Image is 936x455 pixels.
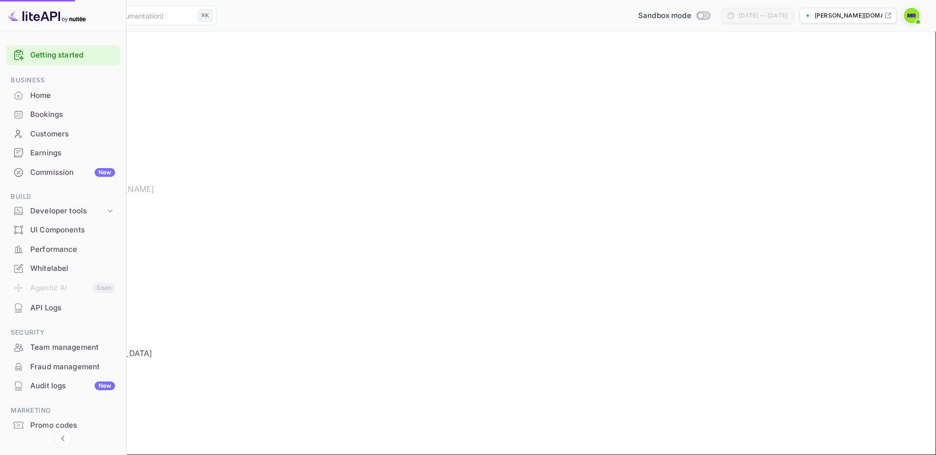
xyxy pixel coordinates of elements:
a: Whitelabel [6,259,120,277]
img: Moshood Rafiu [904,8,919,23]
img: LiteAPI logo [8,8,86,23]
div: Developer tools [6,203,120,220]
a: Getting started [30,50,115,61]
div: CommissionNew [6,163,120,182]
a: CommissionNew [6,163,120,181]
a: Earnings [6,144,120,162]
div: Commission [30,167,115,178]
a: Audit logsNew [6,377,120,395]
div: Performance [6,240,120,259]
div: Audit logs [30,380,115,392]
a: UI Components [6,221,120,239]
div: Whitelabel [6,259,120,278]
div: Fraud management [6,358,120,377]
div: Fraud management [30,361,115,373]
div: Customers [30,129,115,140]
span: Marketing [6,405,120,416]
div: Performance [30,244,115,255]
span: Sandbox mode [638,10,691,21]
div: API Logs [6,299,120,318]
div: account-settings tabs [12,74,924,86]
div: Developer tools [30,206,105,217]
div: Whitelabel [30,263,115,274]
a: Customers [6,125,120,143]
a: Fraud management [6,358,120,376]
div: New [95,168,115,177]
a: Performance [6,240,120,258]
a: Team management [6,338,120,356]
div: API Logs [30,303,115,314]
div: Earnings [6,144,120,163]
div: ⌘K [198,9,213,22]
input: Country [12,284,931,312]
a: API Logs [6,299,120,317]
div: Team management [6,338,120,357]
div: Home [6,86,120,105]
span: Business [6,75,120,86]
p: [PERSON_NAME][DOMAIN_NAME]... [815,11,882,20]
div: [DATE] — [DATE] [739,11,787,20]
div: Earnings [30,148,115,159]
a: Promo codes [6,416,120,434]
div: UI Components [6,221,120,240]
div: Team management [30,342,115,353]
button: Collapse navigation [54,430,72,447]
div: Promo codes [30,420,115,431]
div: Customers [6,125,120,144]
div: Home [30,90,115,101]
div: Bookings [6,105,120,124]
div: Getting started [6,45,120,65]
div: Bookings [30,109,115,120]
div: Promo codes [6,416,120,435]
a: Bookings [6,105,120,123]
div: Audit logsNew [6,377,120,396]
div: Switch to Production mode [634,10,714,21]
h6: Settings [12,56,924,62]
span: Security [6,327,120,338]
a: Home [6,86,120,104]
div: New [95,381,115,390]
span: Build [6,191,120,202]
div: UI Components [30,225,115,236]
